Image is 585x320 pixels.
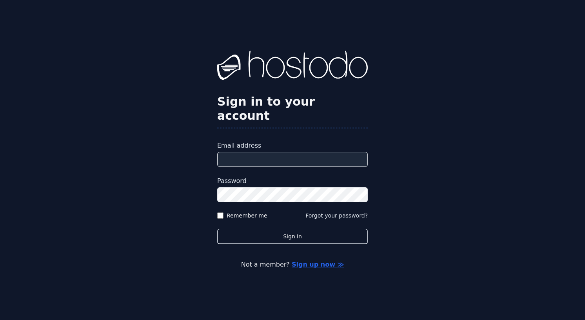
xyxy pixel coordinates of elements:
label: Remember me [227,212,267,219]
img: Hostodo [217,51,368,82]
label: Password [217,176,368,186]
button: Forgot your password? [305,212,368,219]
button: Sign in [217,229,368,244]
h2: Sign in to your account [217,95,368,123]
label: Email address [217,141,368,150]
a: Sign up now ≫ [292,261,344,268]
p: Not a member? [38,260,547,269]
